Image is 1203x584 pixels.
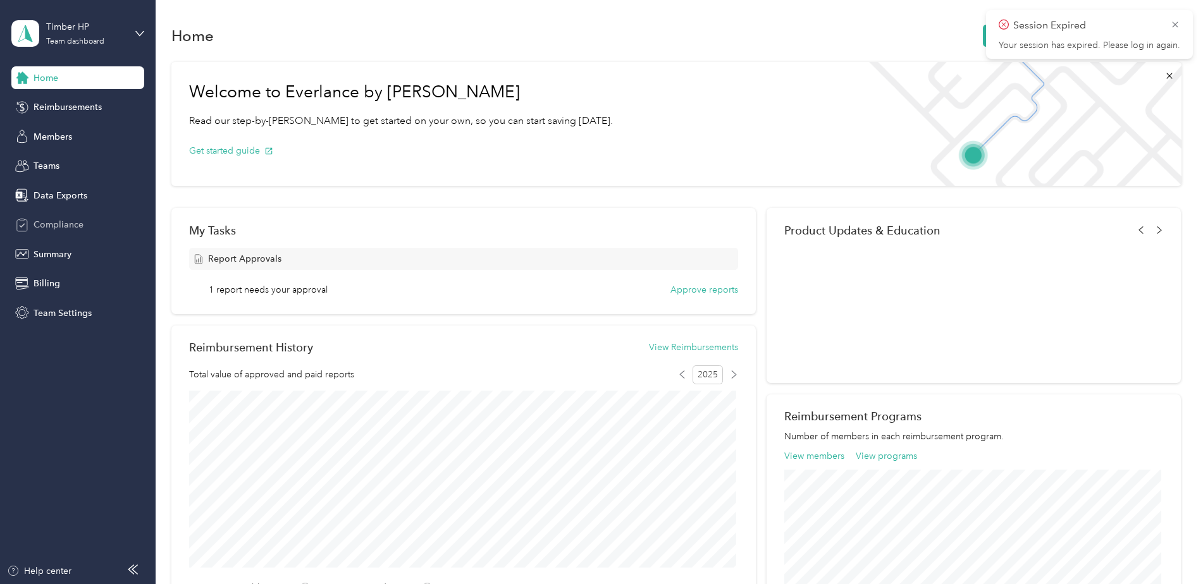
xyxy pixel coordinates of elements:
button: View programs [856,449,917,463]
span: 2025 [693,365,723,384]
p: Read our step-by-[PERSON_NAME] to get started on your own, so you can start saving [DATE]. [189,113,613,129]
p: Session Expired [1013,18,1161,33]
p: Your session has expired. Please log in again. [999,40,1180,51]
h2: Reimbursement History [189,341,313,354]
span: Total value of approved and paid reports [189,368,354,381]
p: Number of members in each reimbursement program. [784,430,1163,443]
div: My Tasks [189,224,738,237]
button: View members [784,449,844,463]
span: Teams [34,159,59,173]
span: Reimbursements [34,100,102,114]
button: Get started guide [189,144,273,157]
button: Approve reports [670,283,738,296]
span: Compliance [34,218,83,231]
span: Data Exports [34,189,87,202]
span: Team Settings [34,307,92,320]
span: Members [34,130,72,143]
span: Summary [34,248,71,261]
h1: Home [171,29,214,42]
span: Product Updates & Education [784,224,941,237]
img: Welcome to everlance [856,62,1181,186]
button: Invite members [983,25,1063,47]
h2: Reimbursement Programs [784,410,1163,423]
span: Report Approvals [208,252,281,265]
h1: Welcome to Everlance by [PERSON_NAME] [189,82,613,102]
span: Home [34,71,58,85]
div: Team dashboard [46,38,104,46]
span: Billing [34,277,60,290]
button: View Reimbursements [649,341,738,354]
button: Help center [7,564,71,578]
span: 1 report needs your approval [209,283,328,296]
iframe: Everlance-gr Chat Button Frame [1132,513,1203,584]
div: Timber HP [46,20,125,33]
